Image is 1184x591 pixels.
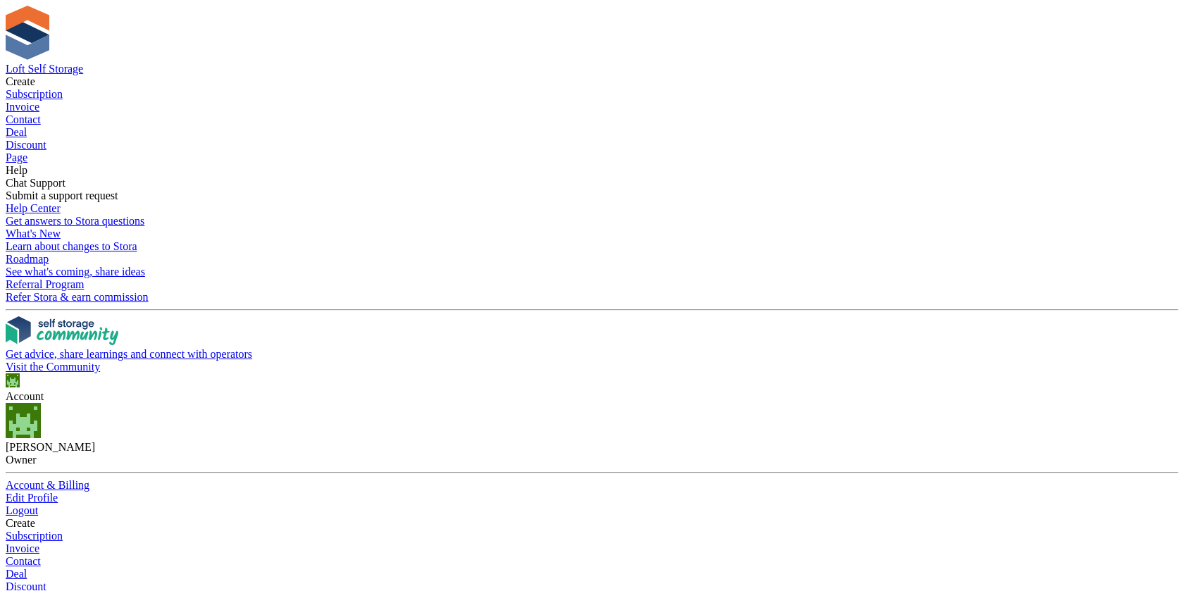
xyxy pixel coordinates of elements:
[6,6,49,60] img: stora-icon-8386f47178a22dfd0bd8f6a31ec36ba5ce8667c1dd55bd0f319d3a0aa187defe.svg
[6,441,1178,454] div: [PERSON_NAME]
[6,101,1178,113] a: Invoice
[6,228,1178,253] a: What's New Learn about changes to Stora
[6,479,1178,492] a: Account & Billing
[6,454,1178,466] div: Owner
[6,75,35,87] span: Create
[6,215,1178,228] div: Get answers to Stora questions
[6,240,1178,253] div: Learn about changes to Stora
[6,202,1178,228] a: Help Center Get answers to Stora questions
[6,278,85,290] span: Referral Program
[6,164,27,176] span: Help
[6,316,118,345] img: community-logo-e120dcb29bea30313fccf008a00513ea5fe9ad107b9d62852cae38739ed8438e.svg
[6,189,1178,202] div: Submit a support request
[6,568,1178,580] a: Deal
[6,202,61,214] span: Help Center
[6,278,1178,304] a: Referral Program Refer Stora & earn commission
[6,126,1178,139] a: Deal
[6,542,1178,555] a: Invoice
[6,361,100,373] span: Visit the Community
[6,151,1178,164] a: Page
[6,253,1178,278] a: Roadmap See what's coming, share ideas
[6,228,61,239] span: What's New
[6,139,1178,151] a: Discount
[6,291,1178,304] div: Refer Stora & earn commission
[6,530,1178,542] a: Subscription
[6,390,44,402] span: Account
[6,555,1178,568] a: Contact
[6,253,49,265] span: Roadmap
[6,113,1178,126] a: Contact
[6,177,66,189] span: Chat Support
[6,373,20,387] img: James Johnson
[6,492,1178,504] a: Edit Profile
[6,266,1178,278] div: See what's coming, share ideas
[6,316,1178,373] a: Get advice, share learnings and connect with operators Visit the Community
[6,348,1178,361] div: Get advice, share learnings and connect with operators
[6,403,41,438] img: James Johnson
[6,504,1178,517] a: Logout
[6,63,83,75] a: Loft Self Storage
[6,88,1178,101] a: Subscription
[6,517,35,529] span: Create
